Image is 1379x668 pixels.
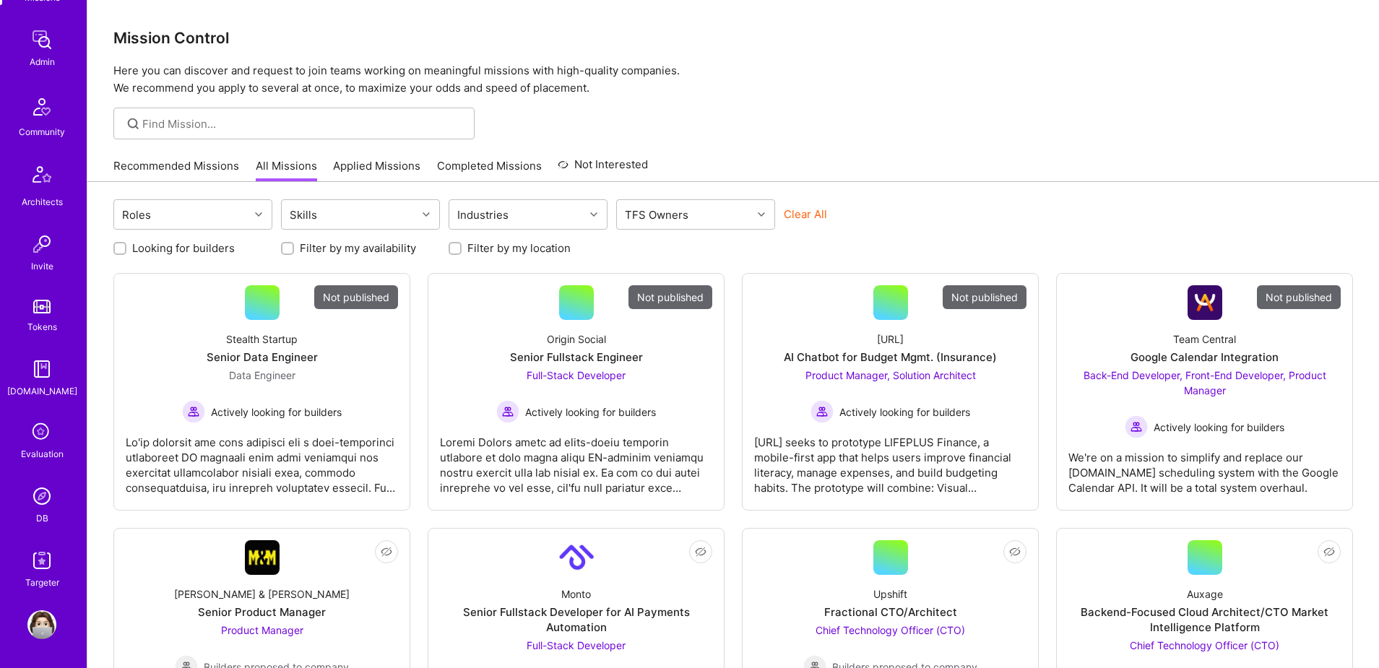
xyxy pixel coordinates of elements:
[27,610,56,639] img: User Avatar
[559,540,594,575] img: Company Logo
[558,156,648,182] a: Not Interested
[30,54,55,69] div: Admin
[496,400,519,423] img: Actively looking for builders
[27,319,57,334] div: Tokens
[810,400,834,423] img: Actively looking for builders
[805,369,976,381] span: Product Manager, Solution Architect
[590,211,597,218] i: icon Chevron
[25,160,59,194] img: Architects
[28,419,56,446] i: icon SelectionTeam
[226,331,298,347] div: Stealth Startup
[1323,546,1335,558] i: icon EyeClosed
[245,540,280,575] img: Company Logo
[113,62,1353,97] p: Here you can discover and request to join teams working on meaningful missions with high-quality ...
[695,546,706,558] i: icon EyeClosed
[1068,285,1341,498] a: Not publishedCompany LogoTeam CentralGoogle Calendar IntegrationBack-End Developer, Front-End Dev...
[27,230,56,259] img: Invite
[7,383,77,399] div: [DOMAIN_NAME]
[1130,639,1279,651] span: Chief Technology Officer (CTO)
[1188,285,1222,320] img: Company Logo
[437,158,542,182] a: Completed Missions
[132,240,235,256] label: Looking for builders
[547,331,606,347] div: Origin Social
[1009,546,1021,558] i: icon EyeClosed
[440,423,712,495] div: Loremi Dolors ametc ad elits-doeiu temporin utlabore et dolo magna aliqu EN-adminim veniamqu nost...
[440,285,712,498] a: Not publishedOrigin SocialSenior Fullstack EngineerFull-Stack Developer Actively looking for buil...
[229,369,295,381] span: Data Engineer
[25,575,59,590] div: Targeter
[816,624,965,636] span: Chief Technology Officer (CTO)
[839,404,970,420] span: Actively looking for builders
[198,604,326,620] div: Senior Product Manager
[1154,420,1284,435] span: Actively looking for builders
[758,211,765,218] i: icon Chevron
[207,350,318,365] div: Senior Data Engineer
[1068,604,1341,635] div: Backend-Focused Cloud Architect/CTO Market Intelligence Platform
[27,482,56,511] img: Admin Search
[423,211,430,218] i: icon Chevron
[561,586,591,602] div: Monto
[754,423,1026,495] div: [URL] seeks to prototype LIFEPLUS Finance, a mobile-first app that helps users improve financial ...
[300,240,416,256] label: Filter by my availability
[1173,331,1236,347] div: Team Central
[211,404,342,420] span: Actively looking for builders
[21,446,64,461] div: Evaluation
[36,511,48,526] div: DB
[27,355,56,383] img: guide book
[510,350,643,365] div: Senior Fullstack Engineer
[527,369,626,381] span: Full-Stack Developer
[877,331,904,347] div: [URL]
[525,404,656,420] span: Actively looking for builders
[286,204,321,225] div: Skills
[784,350,997,365] div: AI Chatbot for Budget Mgmt. (Insurance)
[467,240,571,256] label: Filter by my location
[142,116,464,131] input: Find Mission...
[255,211,262,218] i: icon Chevron
[126,423,398,495] div: Lo'ip dolorsit ame cons adipisci eli s doei-temporinci utlaboreet DO magnaali enim admi veniamqui...
[22,194,63,209] div: Architects
[174,586,350,602] div: [PERSON_NAME] & [PERSON_NAME]
[381,546,392,558] i: icon EyeClosed
[1257,285,1341,309] div: Not published
[621,204,692,225] div: TFS Owners
[221,624,303,636] span: Product Manager
[24,610,60,639] a: User Avatar
[784,207,827,222] button: Clear All
[754,285,1026,498] a: Not published[URL]AI Chatbot for Budget Mgmt. (Insurance)Product Manager, Solution Architect Acti...
[27,546,56,575] img: Skill Targeter
[824,604,957,620] div: Fractional CTO/Architect
[182,400,205,423] img: Actively looking for builders
[1125,415,1148,438] img: Actively looking for builders
[33,300,51,313] img: tokens
[31,259,53,274] div: Invite
[628,285,712,309] div: Not published
[873,586,907,602] div: Upshift
[333,158,420,182] a: Applied Missions
[1187,586,1223,602] div: Auxage
[1131,350,1279,365] div: Google Calendar Integration
[113,29,1353,47] h3: Mission Control
[943,285,1026,309] div: Not published
[527,639,626,651] span: Full-Stack Developer
[314,285,398,309] div: Not published
[19,124,65,139] div: Community
[118,204,155,225] div: Roles
[1068,438,1341,495] div: We're on a mission to simplify and replace our [DOMAIN_NAME] scheduling system with the Google Ca...
[1084,369,1326,396] span: Back-End Developer, Front-End Developer, Product Manager
[256,158,317,182] a: All Missions
[125,116,142,132] i: icon SearchGrey
[440,604,712,635] div: Senior Fullstack Developer for AI Payments Automation
[126,285,398,498] a: Not publishedStealth StartupSenior Data EngineerData Engineer Actively looking for buildersActive...
[25,90,59,124] img: Community
[454,204,512,225] div: Industries
[113,158,239,182] a: Recommended Missions
[27,25,56,54] img: admin teamwork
